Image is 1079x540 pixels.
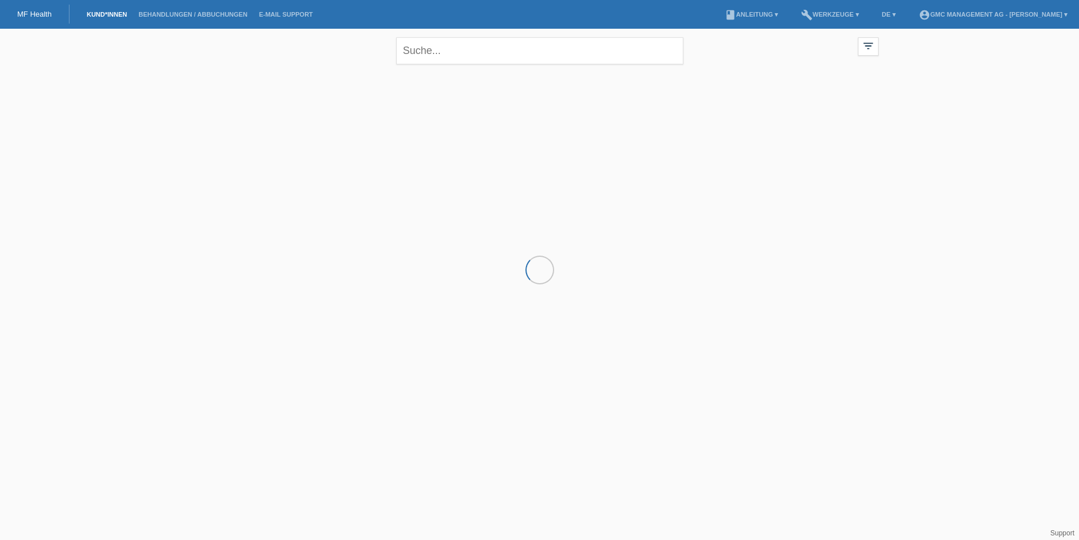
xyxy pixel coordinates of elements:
[725,9,736,21] i: book
[81,11,133,18] a: Kund*innen
[876,11,902,18] a: DE ▾
[801,9,813,21] i: build
[795,11,865,18] a: buildWerkzeuge ▾
[862,40,875,52] i: filter_list
[17,10,52,18] a: MF Health
[133,11,253,18] a: Behandlungen / Abbuchungen
[719,11,784,18] a: bookAnleitung ▾
[253,11,319,18] a: E-Mail Support
[919,9,930,21] i: account_circle
[1050,529,1074,537] a: Support
[396,37,683,64] input: Suche...
[913,11,1073,18] a: account_circleGMC Management AG - [PERSON_NAME] ▾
